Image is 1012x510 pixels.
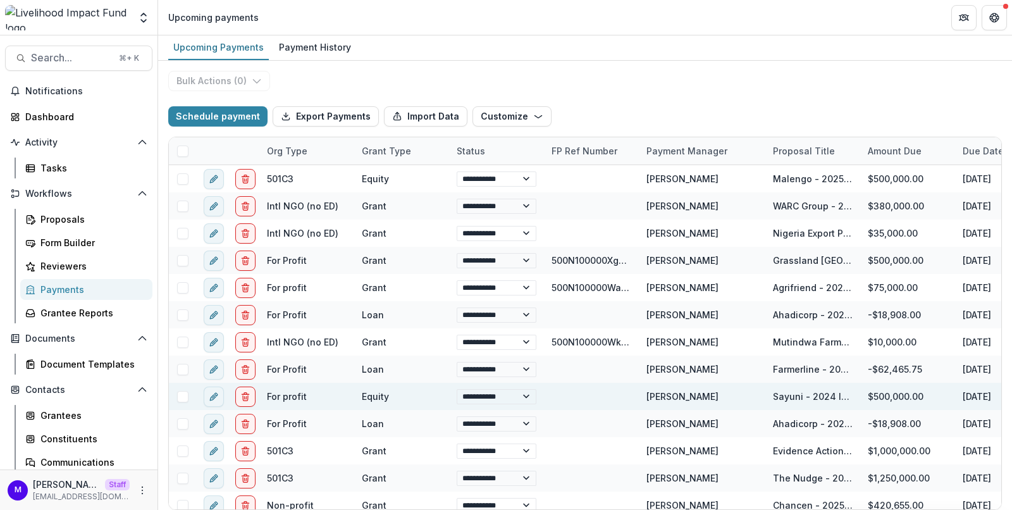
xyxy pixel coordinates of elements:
[235,223,256,244] button: delete
[773,254,853,267] div: Grassland [GEOGRAPHIC_DATA] - 2025 Grant (co-funding with Rippleworks)
[267,417,307,430] div: For Profit
[362,444,386,457] div: Grant
[860,137,955,165] div: Amount Due
[25,189,132,199] span: Workflows
[860,328,955,356] div: $10,000.00
[5,46,152,71] button: Search...
[765,137,860,165] div: Proposal Title
[235,468,256,488] button: delete
[773,471,853,485] div: The Nudge - 2024-26 Grant
[267,254,307,267] div: For Profit
[646,172,719,185] div: [PERSON_NAME]
[40,432,142,445] div: Constituents
[259,137,354,165] div: Org type
[168,11,259,24] div: Upcoming payments
[773,417,853,430] div: Ahadicorp - 2024 Loan
[204,414,224,434] button: edit
[860,383,955,410] div: $500,000.00
[773,227,853,240] div: Nigeria Export Promotion Council - 2025 GTKY
[204,169,224,189] button: edit
[25,110,142,123] div: Dashboard
[639,137,765,165] div: Payment Manager
[40,161,142,175] div: Tasks
[33,478,100,491] p: [PERSON_NAME]
[235,251,256,271] button: delete
[25,385,132,395] span: Contacts
[20,302,152,323] a: Grantee Reports
[860,356,955,383] div: -$62,465.75
[773,390,853,403] div: Sayuni - 2024 Investment
[168,71,270,91] button: Bulk Actions (0)
[860,165,955,192] div: $500,000.00
[544,144,625,158] div: FP Ref Number
[235,332,256,352] button: delete
[860,437,955,464] div: $1,000,000.00
[40,259,142,273] div: Reviewers
[20,256,152,277] a: Reviewers
[354,137,449,165] div: Grant Type
[860,192,955,220] div: $380,000.00
[235,387,256,407] button: delete
[472,106,552,127] button: Customize
[267,281,307,294] div: For profit
[105,479,130,490] p: Staff
[204,251,224,271] button: edit
[646,335,719,349] div: [PERSON_NAME]
[204,196,224,216] button: edit
[204,305,224,325] button: edit
[168,35,269,60] a: Upcoming Payments
[5,81,152,101] button: Notifications
[5,132,152,152] button: Open Activity
[204,468,224,488] button: edit
[362,417,384,430] div: Loan
[267,335,338,349] div: Intl NGO (no ED)
[951,5,977,30] button: Partners
[267,471,293,485] div: 501C3
[267,227,338,240] div: Intl NGO (no ED)
[204,441,224,461] button: edit
[552,254,631,267] div: 500N100000XgsFYIAZ
[544,137,639,165] div: FP Ref Number
[267,363,307,376] div: For Profit
[267,199,338,213] div: Intl NGO (no ED)
[33,491,130,502] p: [EMAIL_ADDRESS][DOMAIN_NAME]
[163,8,264,27] nav: breadcrumb
[646,417,719,430] div: [PERSON_NAME]
[40,409,142,422] div: Grantees
[860,247,955,274] div: $500,000.00
[116,51,142,65] div: ⌘ + K
[362,390,389,403] div: Equity
[25,86,147,97] span: Notifications
[860,464,955,492] div: $1,250,000.00
[235,414,256,434] button: delete
[362,199,386,213] div: Grant
[773,172,853,185] div: Malengo - 2025 Investment
[274,38,356,56] div: Payment History
[646,227,719,240] div: [PERSON_NAME]
[646,471,719,485] div: [PERSON_NAME]
[31,52,111,64] span: Search...
[646,254,719,267] div: [PERSON_NAME]
[5,380,152,400] button: Open Contacts
[20,405,152,426] a: Grantees
[204,223,224,244] button: edit
[20,158,152,178] a: Tasks
[955,144,1011,158] div: Due Date
[267,308,307,321] div: For Profit
[646,444,719,457] div: [PERSON_NAME]
[135,483,150,498] button: More
[267,390,307,403] div: For profit
[20,354,152,375] a: Document Templates
[259,144,315,158] div: Org type
[235,441,256,461] button: delete
[362,227,386,240] div: Grant
[362,308,384,321] div: Loan
[20,279,152,300] a: Payments
[25,137,132,148] span: Activity
[860,274,955,301] div: $75,000.00
[773,308,853,321] div: Ahadicorp - 2024 Loan
[235,305,256,325] button: delete
[362,335,386,349] div: Grant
